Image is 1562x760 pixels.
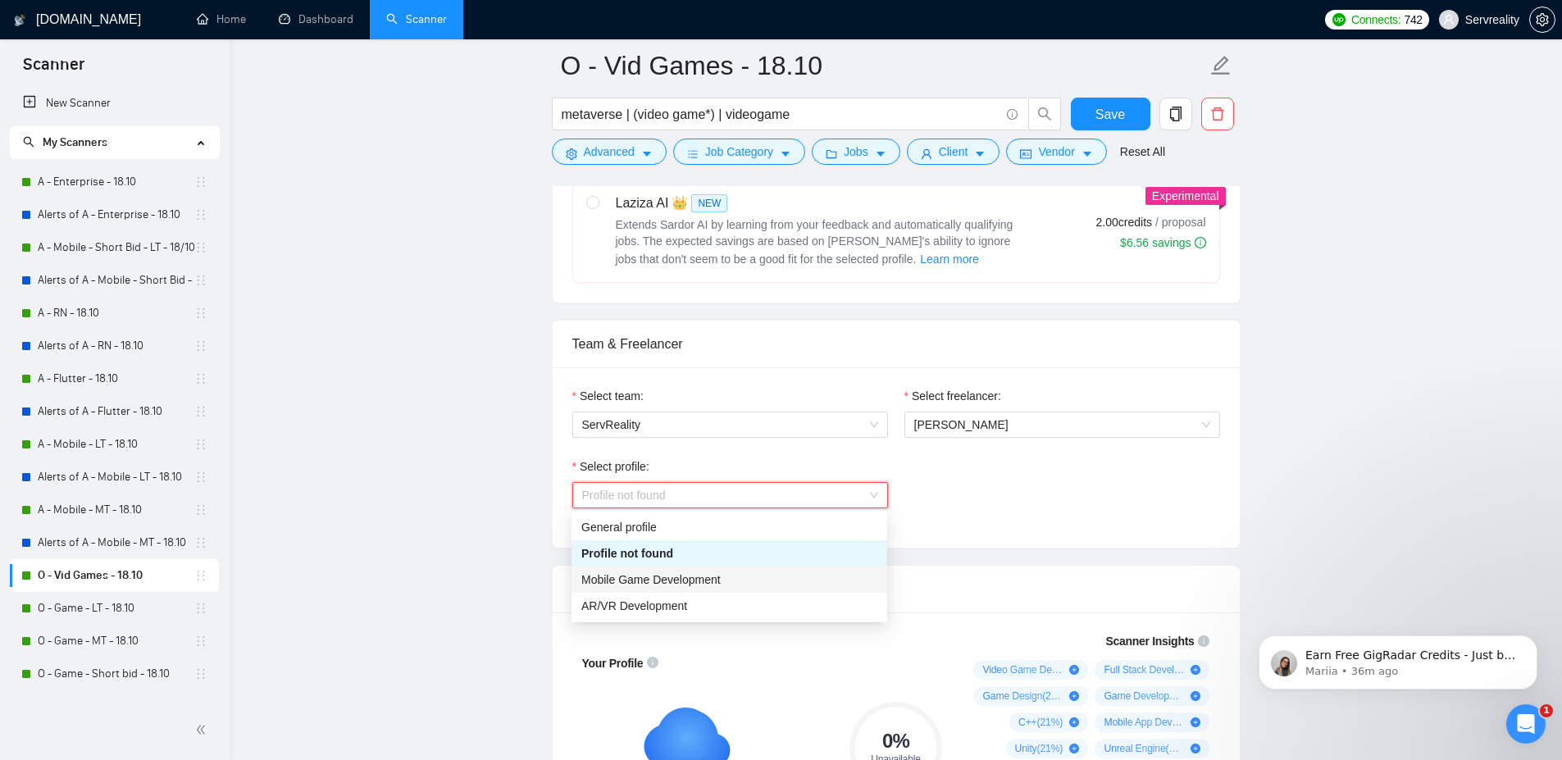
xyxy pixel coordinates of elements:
[582,412,878,437] span: ServReality
[38,166,194,198] a: A - Enterprise - 18.10
[38,330,194,362] a: Alerts of A - RN - 18.10
[38,592,194,625] a: O - Game - LT - 18.10
[907,139,1000,165] button: userClientcaret-down
[1191,691,1200,701] span: plus-circle
[10,362,219,395] li: A - Flutter - 18.10
[1404,11,1422,29] span: 742
[10,690,219,723] li: O - Game - 12am-midday - 18.10
[10,198,219,231] li: Alerts of A - Enterprise - 18.10
[616,193,1026,213] div: Laziza AI
[10,395,219,428] li: Alerts of A - Flutter - 18.10
[974,148,986,160] span: caret-down
[1159,98,1192,130] button: copy
[1007,109,1018,120] span: info-circle
[197,12,246,26] a: homeHome
[1069,665,1079,675] span: plus-circle
[194,667,207,680] span: holder
[1105,635,1194,647] span: Scanner Insights
[38,231,194,264] a: A - Mobile - Short Bid - LT - 18/10
[780,148,791,160] span: caret-down
[10,87,219,120] li: New Scanner
[10,526,219,559] li: Alerts of A - Mobile - MT - 18.10
[581,573,721,586] span: Mobile Game Development
[194,503,207,517] span: holder
[572,321,1220,367] div: Team & Freelancer
[10,658,219,690] li: O - Game - Short bid - 18.10
[10,625,219,658] li: O - Game - MT - 18.10
[1332,13,1346,26] img: upwork-logo.png
[1191,665,1200,675] span: plus-circle
[194,241,207,254] span: holder
[572,540,887,567] div: Profile not found
[38,428,194,461] a: A - Mobile - LT - 18.10
[572,514,887,540] div: General profile
[844,143,868,161] span: Jobs
[23,135,107,149] span: My Scanners
[10,592,219,625] li: O - Game - LT - 18.10
[647,657,658,668] span: info-circle
[561,45,1207,86] input: Scanner name...
[1069,691,1079,701] span: plus-circle
[38,625,194,658] a: O - Game - MT - 18.10
[23,87,206,120] a: New Scanner
[194,274,207,287] span: holder
[919,249,980,269] button: Laziza AI NEWExtends Sardor AI by learning from your feedback and automatically qualifying jobs. ...
[38,198,194,231] a: Alerts of A - Enterprise - 18.10
[194,471,207,484] span: holder
[616,218,1013,266] span: Extends Sardor AI by learning from your feedback and automatically qualifying jobs. The expected ...
[812,139,900,165] button: folderJobscaret-down
[1006,139,1106,165] button: idcardVendorcaret-down
[1104,663,1184,676] span: Full Stack Development ( 29 %)
[1195,237,1206,248] span: info-circle
[581,544,877,562] div: Profile not found
[10,461,219,494] li: Alerts of A - Mobile - LT - 18.10
[1082,148,1093,160] span: caret-down
[1529,13,1555,26] a: setting
[38,559,194,592] a: O - Vid Games - 18.10
[194,405,207,418] span: holder
[566,148,577,160] span: setting
[582,657,644,670] span: Your Profile
[1018,716,1063,729] span: C++ ( 21 %)
[875,148,886,160] span: caret-down
[10,330,219,362] li: Alerts of A - RN - 18.10
[194,635,207,648] span: holder
[562,104,1000,125] input: Search Freelance Jobs...
[1198,635,1209,647] span: info-circle
[641,148,653,160] span: caret-down
[10,52,98,87] span: Scanner
[672,193,688,213] span: 👑
[1191,744,1200,753] span: plus-circle
[38,494,194,526] a: A - Mobile - MT - 18.10
[904,387,1001,405] label: Select freelancer:
[1530,13,1555,26] span: setting
[826,148,837,160] span: folder
[1029,107,1060,121] span: search
[1443,14,1455,25] span: user
[1020,148,1031,160] span: idcard
[914,418,1009,431] span: [PERSON_NAME]
[38,264,194,297] a: Alerts of A - Mobile - Short Bid - LT - 18/10
[1210,55,1232,76] span: edit
[1095,104,1125,125] span: Save
[10,428,219,461] li: A - Mobile - LT - 18.10
[1071,98,1150,130] button: Save
[849,731,942,751] div: 0 %
[1120,234,1205,251] div: $6.56 savings
[691,194,727,212] span: NEW
[194,307,207,320] span: holder
[1104,716,1184,729] span: Mobile App Development ( 21 %)
[38,658,194,690] a: O - Game - Short bid - 18.10
[1069,717,1079,727] span: plus-circle
[687,148,699,160] span: bars
[1152,189,1219,203] span: Experimental
[195,721,212,738] span: double-left
[1202,107,1233,121] span: delete
[1201,98,1234,130] button: delete
[386,12,447,26] a: searchScanner
[38,362,194,395] a: A - Flutter - 18.10
[1015,742,1063,755] span: Unity ( 21 %)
